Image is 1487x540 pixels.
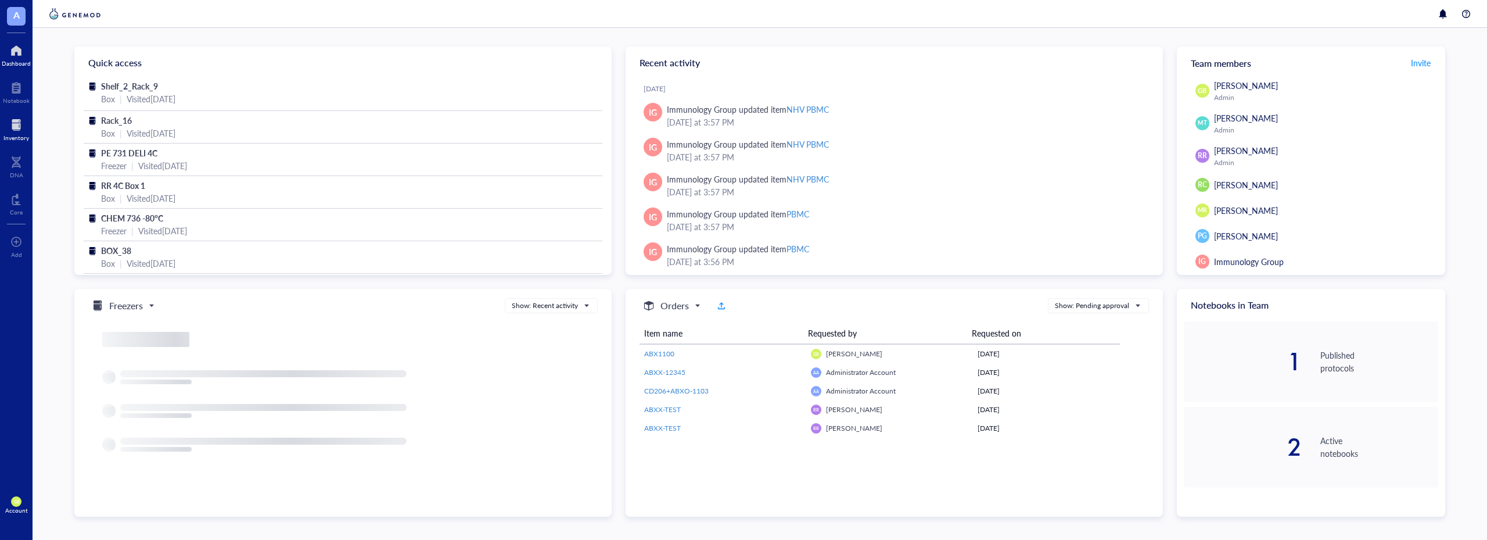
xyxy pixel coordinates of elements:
a: DNA [10,153,23,178]
span: IG [649,210,657,223]
span: GB [13,499,19,505]
div: [DATE] at 3:57 PM [667,116,1144,128]
span: GB [813,351,818,356]
a: IGImmunology Group updated itemNHV PBMC[DATE] at 3:57 PM [635,168,1154,203]
h5: Orders [660,299,689,313]
span: ABXX-TEST [644,405,681,414]
a: ABX1100 [644,349,802,359]
span: RC [1198,180,1207,190]
div: Immunology Group updated item [667,208,809,220]
div: Immunology Group updated item [667,138,829,151]
div: | [120,257,122,270]
div: Recent activity [626,47,1163,79]
div: Freezer [101,159,127,172]
div: [DATE] at 3:56 PM [667,255,1144,268]
th: Requested by [803,323,967,344]
span: GB [1198,86,1207,96]
div: [DATE] [978,423,1115,434]
div: Visited [DATE] [127,92,175,105]
div: Immunology Group updated item [667,242,809,255]
div: [DATE] [978,386,1115,396]
div: Box [101,92,115,105]
span: [PERSON_NAME] [1214,80,1278,91]
span: [PERSON_NAME] [826,349,882,359]
div: Admin [1214,126,1434,135]
div: | [131,224,134,237]
div: Core [10,209,23,216]
span: [PERSON_NAME] [1214,145,1278,156]
span: Administrator Account [826,386,896,396]
span: RR [813,407,818,412]
div: Box [101,257,115,270]
span: RR [1198,151,1207,161]
div: [DATE] [978,405,1115,415]
div: Box [101,192,115,205]
span: MR [1198,206,1207,214]
div: [DATE] [644,84,1154,94]
div: | [120,127,122,140]
a: Core [10,190,23,216]
span: Rack_16 [101,115,132,126]
span: PE 731 DELI 4C [101,147,157,159]
span: Invite [1411,57,1431,69]
div: Notebooks in Team [1177,289,1445,321]
div: Inventory [3,134,29,141]
div: | [120,192,122,205]
span: [PERSON_NAME] [1214,230,1278,242]
div: [DATE] at 3:57 PM [667,220,1144,233]
a: ABXX-TEST [644,405,802,415]
span: IG [649,106,657,119]
div: 2 [1184,435,1302,459]
div: Published protocols [1320,349,1438,374]
span: Administrator Account [826,367,896,377]
div: [DATE] at 3:57 PM [667,185,1144,198]
div: NHV PBMC [786,103,829,115]
div: Box [101,127,115,140]
div: Quick access [74,47,612,79]
span: CHEM 736 -80°C [101,212,163,224]
div: [DATE] at 3:57 PM [667,151,1144,163]
div: [DATE] [978,367,1115,378]
span: A [13,8,20,22]
span: ABX1100 [644,349,674,359]
span: MT [1198,119,1206,127]
span: AA [813,388,819,394]
div: NHV PBMC [786,173,829,185]
div: Show: Pending approval [1055,301,1129,311]
div: PBMC [786,243,809,255]
div: Immunology Group updated item [667,103,829,116]
div: DNA [10,171,23,178]
span: Immunology Group [1214,256,1284,267]
div: Add [11,251,22,258]
span: BOX_38 [101,245,131,256]
span: IG [649,176,657,188]
div: 1 [1184,350,1302,373]
span: ABXX-TEST [644,423,681,433]
span: [PERSON_NAME] [826,423,882,433]
span: IG [649,245,657,258]
img: genemod-logo [46,7,103,21]
div: Account [5,507,28,514]
span: RR 4C Box 1 [101,180,145,191]
a: Notebook [3,78,30,104]
a: ABXX-TEST [644,423,802,434]
div: | [120,92,122,105]
div: [DATE] [978,349,1115,359]
span: Shelf_2_Rack_9 [101,80,158,92]
div: Visited [DATE] [138,224,187,237]
div: | [131,159,134,172]
span: IG [649,141,657,153]
a: ABXX-12345 [644,367,802,378]
a: Invite [1410,53,1431,72]
a: IGImmunology Group updated itemNHV PBMC[DATE] at 3:57 PM [635,98,1154,133]
div: PBMC [786,208,809,220]
span: [PERSON_NAME] [1214,112,1278,124]
span: AA [813,370,819,375]
div: Notebook [3,97,30,104]
th: Item name [640,323,803,344]
div: Visited [DATE] [127,192,175,205]
th: Requested on [967,323,1111,344]
div: Show: Recent activity [512,301,578,311]
span: [PERSON_NAME] [1214,205,1278,216]
div: Visited [DATE] [127,257,175,270]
